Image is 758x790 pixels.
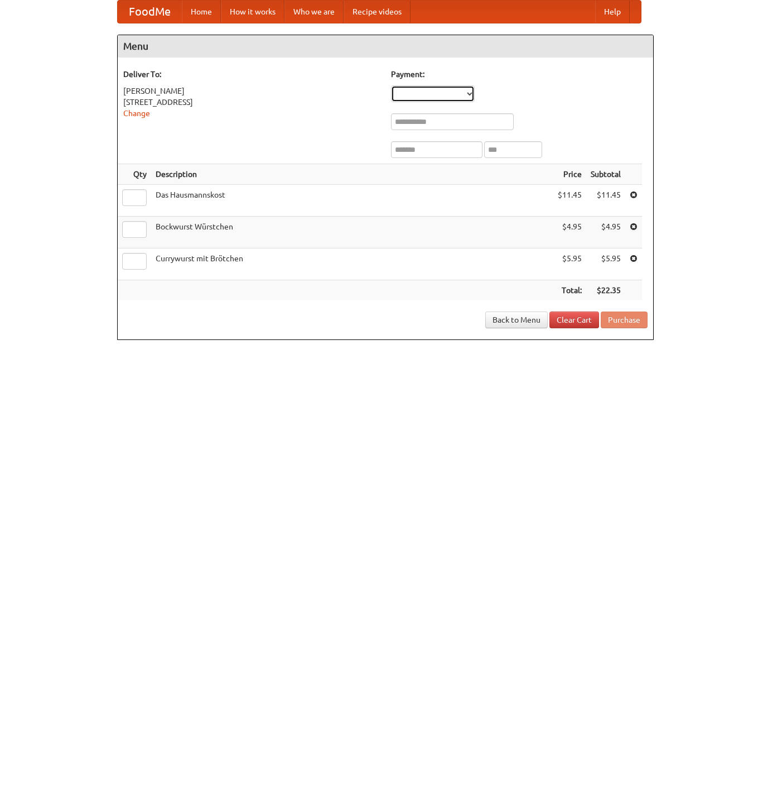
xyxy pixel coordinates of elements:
[123,97,380,108] div: [STREET_ADDRESS]
[595,1,630,23] a: Help
[118,164,151,185] th: Qty
[123,109,150,118] a: Change
[485,312,548,328] a: Back to Menu
[123,85,380,97] div: [PERSON_NAME]
[553,248,586,280] td: $5.95
[553,280,586,301] th: Total:
[284,1,344,23] a: Who we are
[391,69,648,80] h5: Payment:
[221,1,284,23] a: How it works
[586,217,625,248] td: $4.95
[151,185,553,217] td: Das Hausmannskost
[601,312,648,328] button: Purchase
[586,164,625,185] th: Subtotal
[182,1,221,23] a: Home
[151,164,553,185] th: Description
[586,248,625,280] td: $5.95
[586,185,625,217] td: $11.45
[151,217,553,248] td: Bockwurst Würstchen
[123,69,380,80] h5: Deliver To:
[151,248,553,280] td: Currywurst mit Brötchen
[344,1,411,23] a: Recipe videos
[553,185,586,217] td: $11.45
[118,35,653,58] h4: Menu
[549,312,599,328] a: Clear Cart
[586,280,625,301] th: $22.35
[553,217,586,248] td: $4.95
[553,164,586,185] th: Price
[118,1,182,23] a: FoodMe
